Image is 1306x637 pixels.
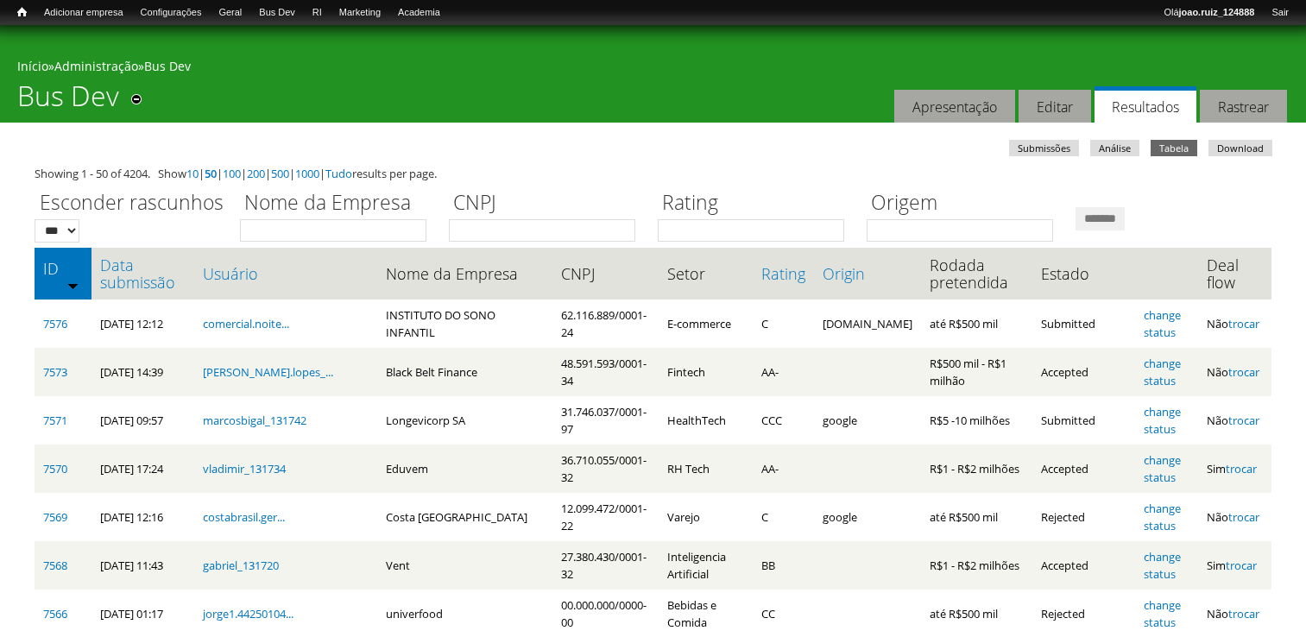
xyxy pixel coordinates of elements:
td: até R$500 mil [921,300,1032,348]
a: Bus Dev [250,4,304,22]
label: CNPJ [449,188,647,219]
a: Adicionar empresa [35,4,132,22]
td: [DATE] 12:16 [91,493,194,541]
a: Marketing [331,4,389,22]
td: Accepted [1032,445,1134,493]
td: E-commerce [659,300,753,348]
a: gabriel_131720 [203,558,279,573]
td: [DATE] 09:57 [91,396,194,445]
a: Apresentação [894,90,1015,123]
th: Setor [659,248,753,300]
td: R$500 mil - R$1 milhão [921,348,1032,396]
td: AA- [753,348,814,396]
td: Submitted [1032,396,1134,445]
a: 200 [247,166,265,181]
td: R$1 - R$2 milhões [921,541,1032,590]
div: » » [17,58,1289,79]
td: [DATE] 11:43 [91,541,194,590]
th: Nome da Empresa [377,248,552,300]
td: C [753,300,814,348]
td: 27.380.430/0001-32 [552,541,659,590]
td: Accepted [1032,348,1134,396]
a: trocar [1228,364,1259,380]
a: Rastrear [1200,90,1287,123]
a: 7571 [43,413,67,428]
a: 7566 [43,606,67,621]
a: 10 [186,166,199,181]
a: change status [1144,549,1181,582]
a: ID [43,260,83,277]
td: Fintech [659,348,753,396]
td: 31.746.037/0001-97 [552,396,659,445]
a: Rating [761,265,805,282]
a: Download [1208,140,1272,156]
td: Rejected [1032,493,1134,541]
a: change status [1144,501,1181,533]
a: costabrasil.ger... [203,509,285,525]
a: 1000 [295,166,319,181]
a: Geral [210,4,250,22]
td: 36.710.055/0001-32 [552,445,659,493]
td: 62.116.889/0001-24 [552,300,659,348]
th: Rodada pretendida [921,248,1032,300]
label: Nome da Empresa [240,188,438,219]
a: Bus Dev [144,58,191,74]
td: AA- [753,445,814,493]
td: INSTITUTO DO SONO INFANTIL [377,300,552,348]
label: Esconder rascunhos [35,188,229,219]
td: Accepted [1032,541,1134,590]
a: 7573 [43,364,67,380]
a: 7568 [43,558,67,573]
td: até R$500 mil [921,493,1032,541]
td: Submitted [1032,300,1134,348]
a: change status [1144,597,1181,630]
td: HealthTech [659,396,753,445]
label: Rating [658,188,855,219]
td: Eduvem [377,445,552,493]
a: change status [1144,356,1181,388]
td: CCC [753,396,814,445]
a: 50 [205,166,217,181]
a: Olájoao.ruiz_124888 [1155,4,1263,22]
a: Submissões [1009,140,1079,156]
a: jorge1.44250104... [203,606,293,621]
td: Costa [GEOGRAPHIC_DATA] [377,493,552,541]
h1: Bus Dev [17,79,119,123]
td: Sim [1198,541,1271,590]
td: Longevicorp SA [377,396,552,445]
a: 100 [223,166,241,181]
td: Varejo [659,493,753,541]
a: Início [9,4,35,21]
a: Data submissão [100,256,186,291]
th: CNPJ [552,248,659,300]
a: marcosbigal_131742 [203,413,306,428]
a: change status [1144,452,1181,485]
a: Análise [1090,140,1139,156]
a: Início [17,58,48,74]
a: change status [1144,404,1181,437]
td: google [814,396,921,445]
td: 48.591.593/0001-34 [552,348,659,396]
a: 500 [271,166,289,181]
a: Configurações [132,4,211,22]
a: Editar [1019,90,1091,123]
a: 7570 [43,461,67,476]
td: Não [1198,396,1271,445]
strong: joao.ruiz_124888 [1179,7,1255,17]
a: trocar [1226,558,1257,573]
img: ordem crescente [67,280,79,291]
a: trocar [1226,461,1257,476]
a: comercial.noite... [203,316,289,331]
a: vladimir_131734 [203,461,286,476]
div: Showing 1 - 50 of 4204. Show | | | | | | results per page. [35,165,1271,182]
a: trocar [1228,509,1259,525]
a: RI [304,4,331,22]
td: R$1 - R$2 milhões [921,445,1032,493]
a: change status [1144,307,1181,340]
a: Origin [823,265,912,282]
label: Origem [867,188,1064,219]
td: google [814,493,921,541]
a: [PERSON_NAME].lopes_... [203,364,333,380]
td: Não [1198,493,1271,541]
a: Tudo [325,166,352,181]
